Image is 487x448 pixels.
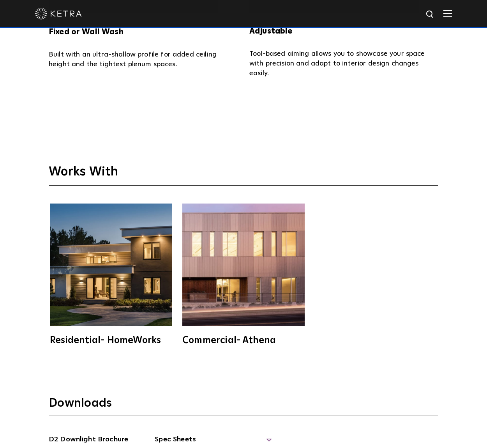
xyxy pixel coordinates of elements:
img: athena-square [182,204,305,326]
img: homeworks_hero [50,204,172,326]
h3: Works With [49,164,438,186]
a: Residential- HomeWorks [49,204,173,345]
strong: Fixed or Wall Wash [49,28,124,36]
div: Commercial- Athena [182,336,305,345]
a: Commercial- Athena [181,204,306,345]
img: search icon [425,10,435,19]
p: Built with an ultra-shallow profile for added ceiling height and the tightest plenum spaces. [49,50,238,69]
img: ketra-logo-2019-white [35,8,82,19]
h3: Downloads [49,396,438,416]
a: D2 Downlight Brochure [49,434,128,446]
strong: Adjustable [249,27,293,35]
p: Tool-based aiming allows you to showcase your space with precision and adapt to interior design c... [249,49,438,78]
img: Hamburger%20Nav.svg [443,10,452,17]
div: Residential- HomeWorks [50,336,172,345]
